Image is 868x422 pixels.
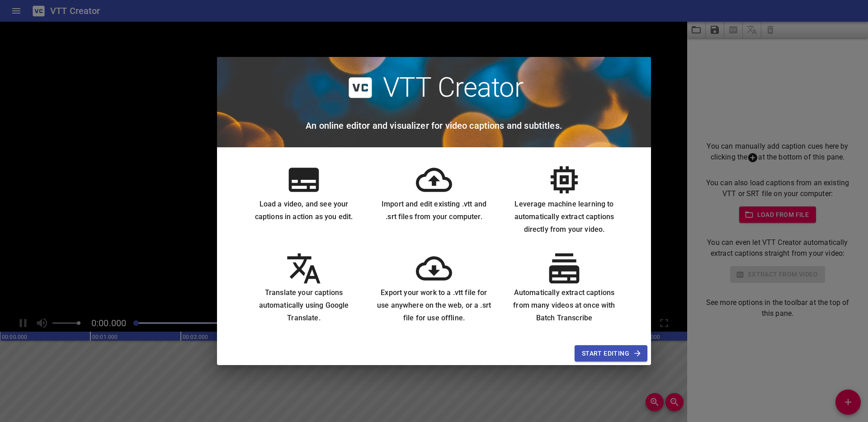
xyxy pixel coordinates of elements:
span: Start Editing [582,348,640,359]
h2: VTT Creator [383,71,524,104]
h6: Automatically extract captions from many videos at once with Batch Transcribe [506,286,622,324]
h6: Export your work to a .vtt file for use anywhere on the web, or a .srt file for use offline. [376,286,492,324]
h6: Leverage machine learning to automatically extract captions directly from your video. [506,198,622,236]
h6: An online editor and visualizer for video captions and subtitles. [306,118,562,133]
h6: Translate your captions automatically using Google Translate. [246,286,362,324]
h6: Import and edit existing .vtt and .srt files from your computer. [376,198,492,223]
h6: Load a video, and see your captions in action as you edit. [246,198,362,223]
button: Start Editing [575,345,647,362]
